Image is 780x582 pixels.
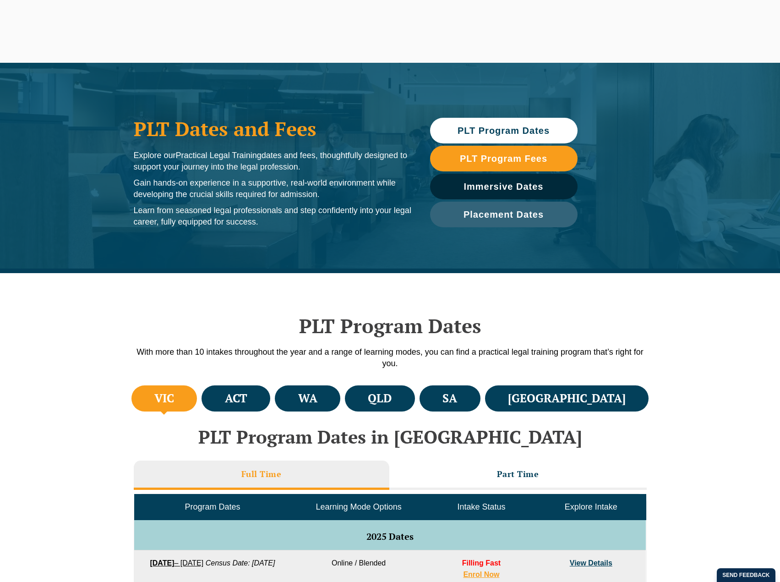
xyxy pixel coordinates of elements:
[430,202,578,227] a: Placement Dates
[462,559,501,567] span: Filling Fast
[298,391,317,406] h4: WA
[463,571,499,578] a: Enrol Now
[134,150,412,173] p: Explore our dates and fees, thoughtfully designed to support your journey into the legal profession.
[129,346,651,369] p: With more than 10 intakes throughout the year and a range of learning modes, you can find a pract...
[176,151,262,160] span: Practical Legal Training
[570,559,612,567] a: View Details
[442,391,457,406] h4: SA
[185,502,240,511] span: Program Dates
[464,210,544,219] span: Placement Dates
[316,502,402,511] span: Learning Mode Options
[460,154,547,163] span: PLT Program Fees
[430,118,578,143] a: PLT Program Dates
[457,502,505,511] span: Intake Status
[129,427,651,447] h2: PLT Program Dates in [GEOGRAPHIC_DATA]
[366,530,414,543] span: 2025 Dates
[430,146,578,171] a: PLT Program Fees
[508,391,626,406] h4: [GEOGRAPHIC_DATA]
[464,182,544,191] span: Immersive Dates
[150,559,203,567] a: [DATE]– [DATE]
[565,502,617,511] span: Explore Intake
[241,469,282,479] h3: Full Time
[368,391,392,406] h4: QLD
[134,205,412,228] p: Learn from seasoned legal professionals and step confidently into your legal career, fully equipp...
[134,117,412,140] h1: PLT Dates and Fees
[497,469,539,479] h3: Part Time
[206,559,275,567] em: Census Date: [DATE]
[129,314,651,337] h2: PLT Program Dates
[458,126,550,135] span: PLT Program Dates
[154,391,174,406] h4: VIC
[134,177,412,200] p: Gain hands-on experience in a supportive, real-world environment while developing the crucial ski...
[225,391,247,406] h4: ACT
[150,559,174,567] strong: [DATE]
[430,174,578,199] a: Immersive Dates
